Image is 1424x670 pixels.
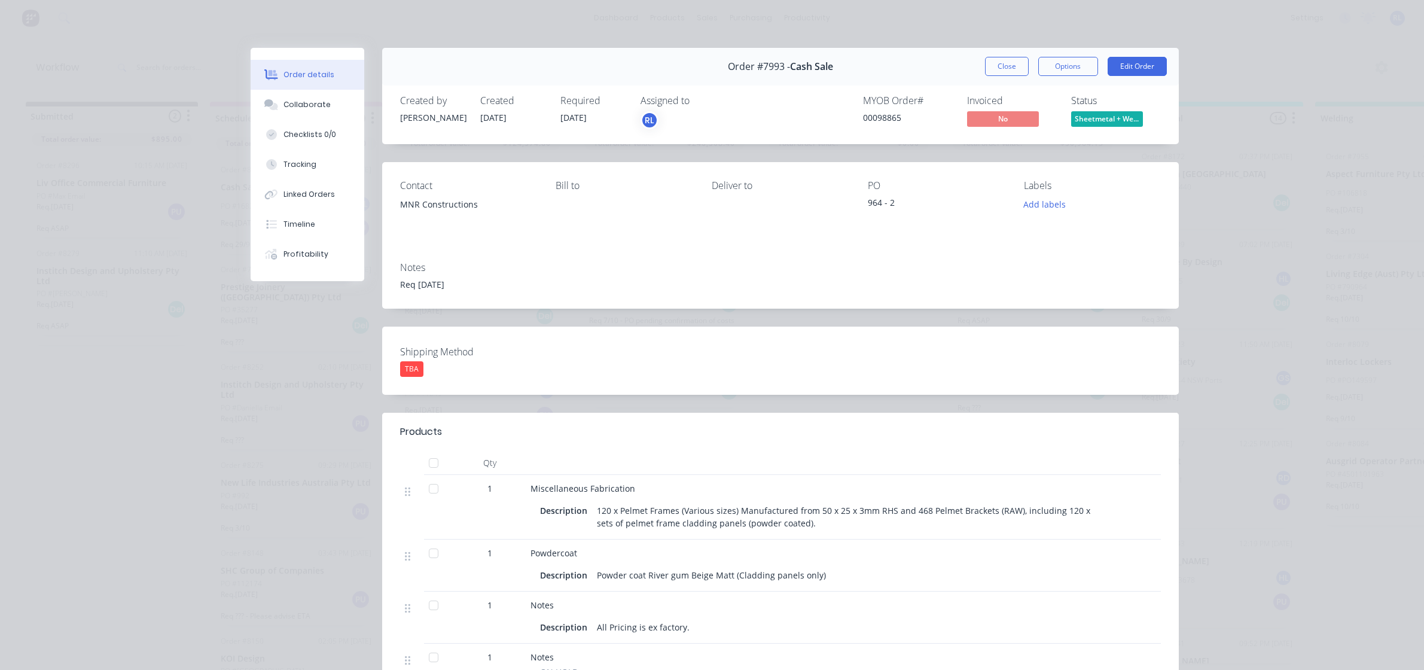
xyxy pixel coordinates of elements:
div: [PERSON_NAME] [400,111,466,124]
span: No [967,111,1039,126]
div: Deliver to [712,180,849,191]
button: Checklists 0/0 [251,120,364,150]
button: Collaborate [251,90,364,120]
div: Notes [400,262,1161,273]
span: 1 [487,547,492,559]
span: 1 [487,482,492,495]
div: All Pricing is ex factory. [592,619,694,636]
button: Edit Order [1108,57,1167,76]
button: Close [985,57,1029,76]
button: Order details [251,60,364,90]
div: Created [480,95,546,106]
div: PO [868,180,1005,191]
div: Order details [283,69,334,80]
span: Notes [530,651,554,663]
div: Required [560,95,626,106]
div: Qty [454,451,526,475]
span: Miscellaneous Fabrication [530,483,635,494]
div: MNR Constructions [400,196,537,213]
div: Req [DATE] [400,278,1161,291]
div: MNR Constructions [400,196,537,234]
div: Created by [400,95,466,106]
div: Description [540,502,592,519]
div: Powder coat River gum Beige Matt (Cladding panels only) [592,567,831,584]
div: Linked Orders [283,189,335,200]
div: Checklists 0/0 [283,129,336,140]
span: 1 [487,651,492,663]
span: Order #7993 - [728,61,790,72]
div: 964 - 2 [868,196,1005,213]
button: Tracking [251,150,364,179]
div: 00098865 [863,111,953,124]
div: Contact [400,180,537,191]
div: Bill to [556,180,693,191]
button: RL [641,111,658,129]
div: Tracking [283,159,316,170]
div: Description [540,567,592,584]
div: Assigned to [641,95,760,106]
div: Invoiced [967,95,1057,106]
div: Collaborate [283,99,331,110]
button: Profitability [251,239,364,269]
span: [DATE] [560,112,587,123]
button: Timeline [251,209,364,239]
div: Products [400,425,442,439]
button: Add labels [1017,196,1072,212]
div: Profitability [283,249,328,260]
span: Sheetmetal + We... [1071,111,1143,126]
div: Status [1071,95,1161,106]
label: Shipping Method [400,345,550,359]
div: TBA [400,361,423,377]
div: MYOB Order # [863,95,953,106]
button: Options [1038,57,1098,76]
button: Linked Orders [251,179,364,209]
span: Notes [530,599,554,611]
span: Powdercoat [530,547,577,559]
div: 120 x Pelmet Frames (Various sizes) Manufactured from 50 x 25 x 3mm RHS and 468 Pelmet Brackets (... [592,502,1109,532]
span: 1 [487,599,492,611]
div: Labels [1024,180,1161,191]
span: Cash Sale [790,61,833,72]
div: Timeline [283,219,315,230]
button: Sheetmetal + We... [1071,111,1143,129]
span: [DATE] [480,112,507,123]
div: Description [540,619,592,636]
